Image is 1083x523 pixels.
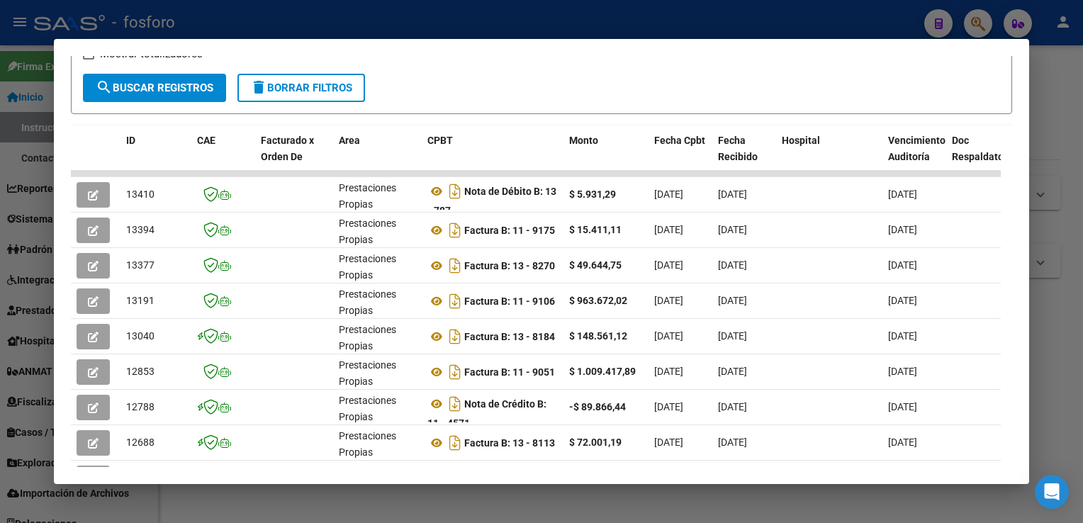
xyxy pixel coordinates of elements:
span: Vencimiento Auditoría [888,135,945,162]
datatable-header-cell: Fecha Cpbt [649,125,712,188]
span: 12853 [126,366,155,377]
span: CPBT [427,135,453,146]
strong: $ 72.001,19 [569,437,622,448]
span: [DATE] [888,330,917,342]
strong: Factura B: 13 - 8184 [464,331,555,342]
span: [DATE] [888,259,917,271]
span: ID [126,135,135,146]
datatable-header-cell: Monto [563,125,649,188]
datatable-header-cell: Hospital [776,125,882,188]
datatable-header-cell: Vencimiento Auditoría [882,125,946,188]
span: [DATE] [654,401,683,412]
span: 12788 [126,401,155,412]
span: Hospital [782,135,820,146]
i: Descargar documento [446,432,464,454]
i: Descargar documento [446,290,464,313]
span: [DATE] [718,224,747,235]
strong: Factura B: 11 - 9051 [464,366,555,378]
i: Descargar documento [446,219,464,242]
span: [DATE] [718,330,747,342]
span: Prestaciones Propias [339,359,396,387]
span: [DATE] [654,437,683,448]
span: [DATE] [888,224,917,235]
span: [DATE] [718,366,747,377]
i: Descargar documento [446,180,464,203]
strong: $ 148.561,12 [569,330,627,342]
span: Prestaciones Propias [339,324,396,352]
span: 13040 [126,330,155,342]
button: Buscar Registros [83,74,226,102]
strong: Factura B: 13 - 8270 [464,260,555,271]
i: Descargar documento [446,361,464,383]
strong: $ 15.411,11 [569,224,622,235]
strong: -$ 89.866,44 [569,401,626,412]
datatable-header-cell: Fecha Recibido [712,125,776,188]
span: Prestaciones Propias [339,466,396,493]
span: Fecha Cpbt [654,135,705,146]
span: [DATE] [654,224,683,235]
span: [DATE] [654,295,683,306]
span: Monto [569,135,598,146]
span: Prestaciones Propias [339,253,396,281]
datatable-header-cell: CPBT [422,125,563,188]
span: [DATE] [888,366,917,377]
strong: $ 49.644,75 [569,259,622,271]
datatable-header-cell: Area [333,125,422,188]
span: [DATE] [718,295,747,306]
span: CAE [197,135,215,146]
span: Prestaciones Propias [339,218,396,245]
span: Fecha Recibido [718,135,758,162]
span: [DATE] [654,366,683,377]
span: Prestaciones Propias [339,430,396,458]
i: Descargar documento [446,325,464,348]
span: [DATE] [888,189,917,200]
span: Prestaciones Propias [339,395,396,422]
strong: $ 963.672,02 [569,295,627,306]
span: 13191 [126,295,155,306]
strong: Factura B: 11 - 9175 [464,225,555,236]
span: Area [339,135,360,146]
span: Doc Respaldatoria [952,135,1016,162]
datatable-header-cell: Doc Respaldatoria [946,125,1031,188]
datatable-header-cell: Facturado x Orden De [255,125,333,188]
span: 13394 [126,224,155,235]
strong: Nota de Débito B: 13 - 787 [427,186,556,216]
span: [DATE] [718,259,747,271]
span: [DATE] [654,259,683,271]
span: 13377 [126,259,155,271]
i: Descargar documento [446,254,464,277]
datatable-header-cell: ID [120,125,191,188]
span: [DATE] [718,437,747,448]
strong: $ 5.931,29 [569,189,616,200]
span: [DATE] [888,401,917,412]
span: [DATE] [718,189,747,200]
span: Buscar Registros [96,81,213,94]
strong: Factura B: 11 - 9106 [464,296,555,307]
span: Facturado x Orden De [261,135,314,162]
span: 12688 [126,437,155,448]
span: [DATE] [654,189,683,200]
span: [DATE] [718,401,747,412]
span: 13410 [126,189,155,200]
strong: Nota de Crédito B: 11 - 4571 [427,398,546,429]
span: [DATE] [654,330,683,342]
mat-icon: search [96,79,113,96]
span: Borrar Filtros [250,81,352,94]
span: Prestaciones Propias [339,182,396,210]
div: Open Intercom Messenger [1035,475,1069,509]
i: Descargar documento [446,393,464,415]
span: [DATE] [888,295,917,306]
datatable-header-cell: CAE [191,125,255,188]
strong: Factura B: 13 - 8113 [464,437,555,449]
span: Prestaciones Propias [339,288,396,316]
strong: $ 1.009.417,89 [569,366,636,377]
button: Borrar Filtros [237,74,365,102]
mat-icon: delete [250,79,267,96]
span: [DATE] [888,437,917,448]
